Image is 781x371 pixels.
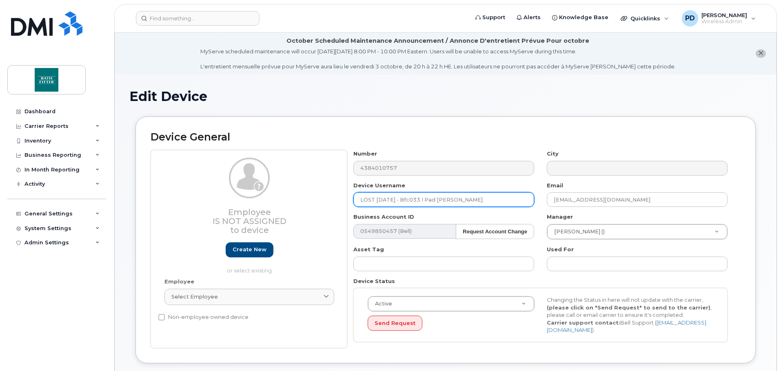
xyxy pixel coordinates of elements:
[353,150,377,158] label: Number
[200,48,676,70] div: MyServe scheduled maintenance will occur [DATE][DATE] 8:00 PM - 10:00 PM Eastern. Users will be u...
[226,242,273,257] a: Create new
[164,278,194,285] label: Employee
[164,267,334,274] p: or select existing
[547,319,706,334] a: [EMAIL_ADDRESS][DOMAIN_NAME]
[129,89,762,103] h1: Edit Device
[353,277,395,285] label: Device Status
[353,182,405,189] label: Device Username
[547,224,727,239] a: [PERSON_NAME] ()
[547,304,710,311] strong: (please click on "Send Request" to send to the carrier)
[547,182,563,189] label: Email
[368,316,422,331] button: Send Request
[353,246,384,253] label: Asset Tag
[158,312,248,322] label: Non-employee owned device
[541,296,720,334] div: Changing the Status in here will not update with the carrier, , please call or email carrier to e...
[353,213,414,221] label: Business Account ID
[549,228,605,235] span: [PERSON_NAME] ()
[547,150,559,158] label: City
[286,37,589,45] div: October Scheduled Maintenance Announcement / Annonce D'entretient Prévue Pour octobre
[368,296,534,311] a: Active
[158,314,165,321] input: Non-employee owned device
[756,49,766,58] button: close notification
[164,289,334,305] a: Select employee
[547,319,620,326] strong: Carrier support contact:
[456,224,534,239] button: Request Account Change
[547,246,574,253] label: Used For
[547,213,573,221] label: Manager
[230,225,269,235] span: to device
[164,208,334,235] h3: Employee
[213,216,286,226] span: Is not assigned
[171,293,218,301] span: Select employee
[151,132,741,143] h2: Device General
[370,300,392,307] span: Active
[463,228,527,235] strong: Request Account Change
